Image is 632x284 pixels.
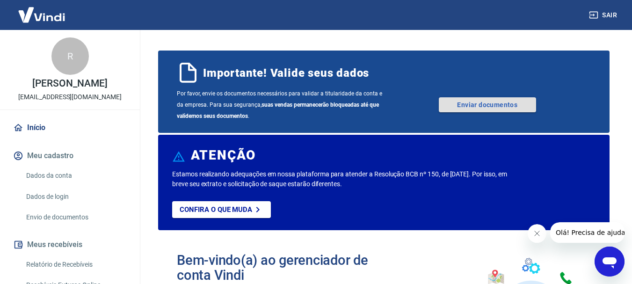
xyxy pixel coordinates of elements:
iframe: Botão para abrir a janela de mensagens [595,247,625,277]
p: Confira o que muda [180,205,252,214]
b: suas vendas permanecerão bloqueadas até que validemos seus documentos [177,102,379,119]
div: R [51,37,89,75]
a: Enviar documentos [439,97,536,112]
p: [PERSON_NAME] [32,79,107,88]
button: Sair [587,7,621,24]
h2: Bem-vindo(a) ao gerenciador de conta Vindi [177,253,384,283]
p: [EMAIL_ADDRESS][DOMAIN_NAME] [18,92,122,102]
a: Envio de documentos [22,208,129,227]
button: Meus recebíveis [11,234,129,255]
span: Por favor, envie os documentos necessários para validar a titularidade da conta e da empresa. Par... [177,88,384,122]
span: Importante! Valide seus dados [203,66,369,80]
button: Meu cadastro [11,146,129,166]
a: Relatório de Recebíveis [22,255,129,274]
img: Vindi [11,0,72,29]
a: Confira o que muda [172,201,271,218]
iframe: Mensagem da empresa [550,222,625,243]
iframe: Fechar mensagem [528,224,546,243]
h6: ATENÇÃO [191,151,256,160]
span: Olá! Precisa de ajuda? [6,7,79,14]
a: Início [11,117,129,138]
a: Dados de login [22,187,129,206]
p: Estamos realizando adequações em nossa plataforma para atender a Resolução BCB nº 150, de [DATE].... [172,169,511,189]
a: Dados da conta [22,166,129,185]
